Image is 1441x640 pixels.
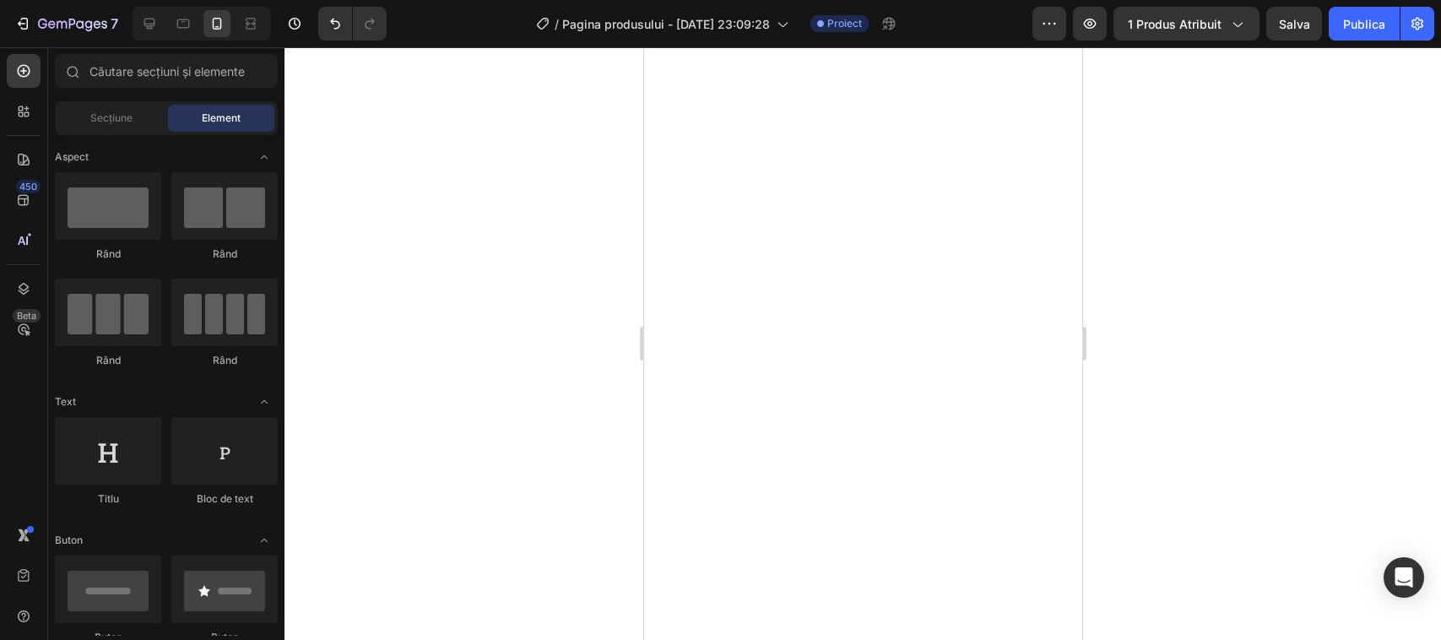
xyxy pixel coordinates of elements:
[111,15,118,32] font: 7
[55,534,83,546] font: Buton
[213,247,237,260] font: Rând
[96,247,121,260] font: Rând
[1113,7,1260,41] button: 1 produs atribuit
[251,144,278,171] span: Comutare deschisă
[251,388,278,415] span: Comutare deschisă
[202,111,241,124] font: Element
[555,17,559,31] font: /
[7,7,126,41] button: 7
[1343,17,1385,31] font: Publica
[55,54,278,88] input: Căutare secțiuni și elemente
[96,354,121,366] font: Rând
[644,47,1082,640] iframe: Zona de proiectare
[55,395,76,408] font: Text
[827,17,862,30] font: Proiect
[1329,7,1400,41] button: Publica
[1384,557,1424,598] div: Deschideți Intercom Messenger
[55,150,89,163] font: Aspect
[562,17,770,31] font: Pagina produsului - [DATE] 23:09:28
[213,354,237,366] font: Rând
[1279,17,1310,31] font: Salva
[318,7,387,41] div: Anulare/Refacere
[1128,17,1222,31] font: 1 produs atribuit
[1266,7,1322,41] button: Salva
[197,492,253,505] font: Bloc de text
[90,111,133,124] font: Secțiune
[251,527,278,554] span: Comutare deschisă
[98,492,119,505] font: Titlu
[17,310,36,322] font: Beta
[19,181,37,193] font: 450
